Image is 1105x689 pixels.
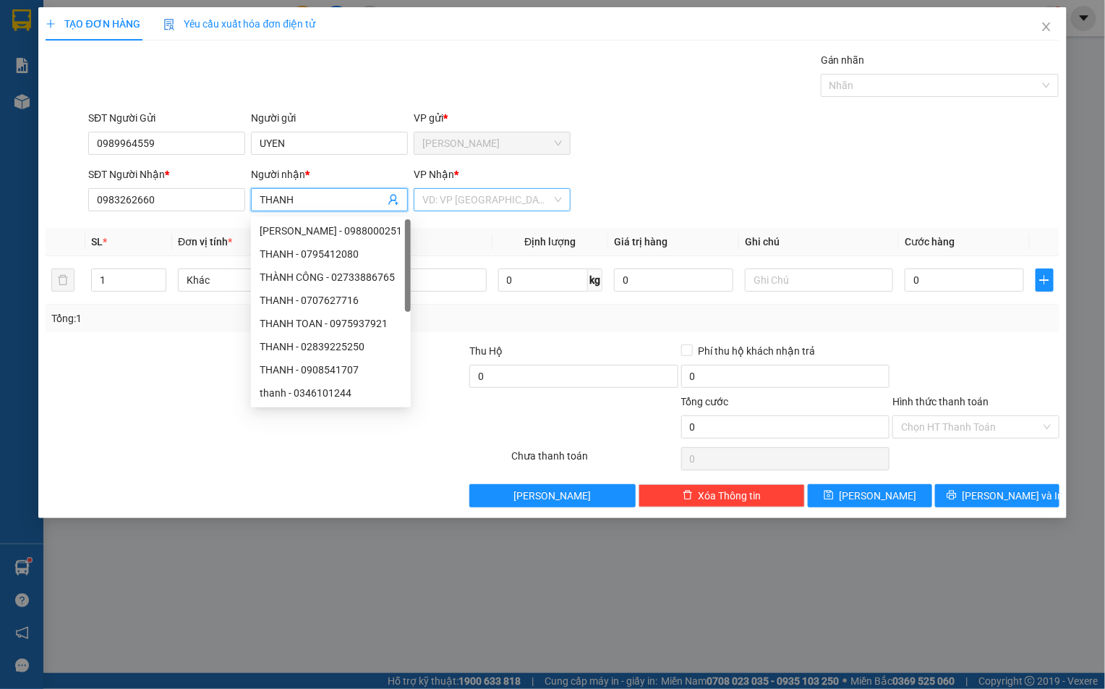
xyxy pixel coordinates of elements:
div: VP gửi [414,110,571,126]
div: Người gửi [251,110,408,126]
span: Yêu cầu xuất hóa đơn điện tử [163,18,316,30]
input: VD: Bàn, Ghế [338,269,486,292]
span: Tổng cước [681,396,729,407]
div: THANH TOAN - 0975937921 [260,316,402,331]
div: THANH - 0795412080 [260,246,402,262]
div: Tổng: 1 [51,310,427,326]
span: TẠO ĐƠN HÀNG [46,18,140,30]
div: THANH - 0908541707 [260,362,402,378]
div: SĐT Người Nhận [88,166,245,182]
button: Close [1026,7,1067,48]
span: [PERSON_NAME] [840,488,917,504]
div: thanh - 0346101244 [251,381,411,405]
img: icon [163,19,175,30]
span: Đơn vị tính [178,236,232,248]
div: [PERSON_NAME] - 0988000251 [260,223,402,239]
button: [PERSON_NAME] [469,484,636,507]
span: user-add [388,194,399,206]
span: [PERSON_NAME] [514,488,592,504]
div: THANH TOAN - 0975937921 [251,312,411,335]
span: VP Nhận [414,169,454,180]
div: THANH - 02839225250 [251,335,411,358]
span: Khác [187,269,317,291]
button: delete [51,269,74,292]
span: [PERSON_NAME] và In [963,488,1064,504]
span: plus [46,19,56,29]
label: Gán nhãn [821,54,865,66]
span: printer [947,490,957,502]
span: Xóa Thông tin [699,488,761,504]
div: THANH - 0908541707 [251,358,411,381]
span: delete [683,490,693,502]
span: save [824,490,834,502]
div: THANH - 0795412080 [251,242,411,266]
div: THÀNH CÔNG - 02733886765 [260,269,402,285]
input: Ghi Chú [745,269,893,292]
span: Thu Hộ [469,345,503,357]
button: deleteXóa Thông tin [639,484,805,507]
span: Vĩnh Kim [422,132,562,154]
div: THANH - 0707627716 [251,289,411,312]
button: save[PERSON_NAME] [808,484,932,507]
span: Cước hàng [905,236,955,248]
div: Chưa thanh toán [510,448,679,473]
th: Ghi chú [739,228,899,256]
div: thanh - 0346101244 [260,385,402,401]
button: printer[PERSON_NAME] và In [935,484,1059,507]
button: plus [1036,269,1053,292]
span: Định lượng [524,236,576,248]
span: SL [91,236,103,248]
div: THÀNH CÔNG - 02733886765 [251,266,411,289]
span: plus [1036,274,1052,286]
span: close [1041,21,1052,33]
div: Đ THANH - 0988000251 [251,219,411,242]
span: Phí thu hộ khách nhận trả [693,343,822,359]
span: Giá trị hàng [614,236,667,248]
label: Hình thức thanh toán [892,396,989,407]
span: kg [588,269,602,292]
div: SĐT Người Gửi [88,110,245,126]
input: 0 [614,269,733,292]
div: Người nhận [251,166,408,182]
div: THANH - 0707627716 [260,292,402,308]
div: THANH - 02839225250 [260,339,402,355]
